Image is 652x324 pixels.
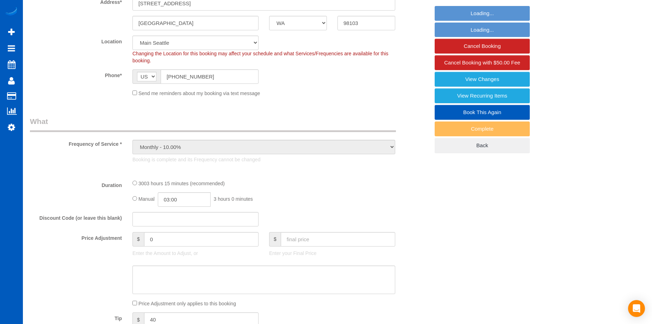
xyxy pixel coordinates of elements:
[138,301,236,306] span: Price Adjustment only applies to this booking
[435,88,530,103] a: View Recurring Items
[138,196,155,202] span: Manual
[25,232,127,242] label: Price Adjustment
[138,181,225,186] span: 3003 hours 15 minutes (recommended)
[444,60,520,66] span: Cancel Booking with $50.00 Fee
[4,7,18,17] img: Automaid Logo
[337,16,395,30] input: Zip Code*
[138,91,260,96] span: Send me reminders about my booking via text message
[25,212,127,222] label: Discount Code (or leave this blank)
[269,232,281,247] span: $
[214,196,253,202] span: 3 hours 0 minutes
[628,300,645,317] div: Open Intercom Messenger
[25,312,127,322] label: Tip
[25,69,127,79] label: Phone*
[132,51,389,63] span: Changing the Location for this booking may affect your schedule and what Services/Frequencies are...
[281,232,395,247] input: final price
[132,250,259,257] p: Enter the Amount to Adjust, or
[435,105,530,120] a: Book This Again
[25,138,127,148] label: Frequency of Service *
[132,156,395,163] p: Booking is complete and its Frequency cannot be changed
[25,179,127,189] label: Duration
[132,232,144,247] span: $
[435,72,530,87] a: View Changes
[132,16,259,30] input: City*
[25,36,127,45] label: Location
[30,116,396,132] legend: What
[435,55,530,70] a: Cancel Booking with $50.00 Fee
[269,250,395,257] p: Enter your Final Price
[435,138,530,153] a: Back
[161,69,259,84] input: Phone*
[435,39,530,54] a: Cancel Booking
